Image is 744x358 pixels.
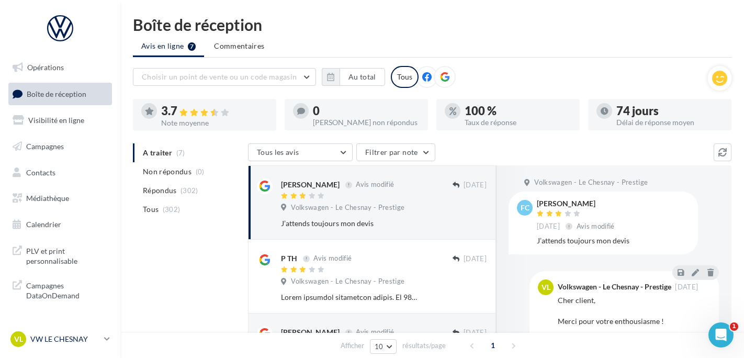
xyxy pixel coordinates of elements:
span: (0) [196,167,205,176]
span: Campagnes [26,142,64,151]
div: [PERSON_NAME] [281,327,340,338]
span: Campagnes DataOnDemand [26,278,108,301]
iframe: Intercom live chat [708,322,734,348]
span: Visibilité en ligne [28,116,84,125]
span: Avis modifié [313,254,352,263]
span: Volkswagen - Le Chesnay - Prestige [291,203,404,212]
span: Contacts [26,167,55,176]
button: Tous les avis [248,143,353,161]
span: [DATE] [464,254,487,264]
div: Cher client, Merci pour votre enthousiasme ! Cordialement, Volkswagen Prestige Le Chesnay. [558,295,711,358]
span: Tous les avis [257,148,299,156]
div: Délai de réponse moyen [616,119,723,126]
span: Opérations [27,63,64,72]
span: Choisir un point de vente ou un code magasin [142,72,297,81]
div: [PERSON_NAME] non répondus [313,119,420,126]
span: (302) [163,205,181,214]
a: PLV et print personnalisable [6,240,114,271]
div: P TH [281,253,297,264]
a: Opérations [6,57,114,79]
a: Visibilité en ligne [6,109,114,131]
div: J’attends toujours mon devis [537,236,690,246]
span: Volkswagen - Le Chesnay - Prestige [291,277,404,286]
span: [DATE] [537,222,560,231]
span: Commentaires [214,41,264,50]
span: Calendrier [26,220,61,229]
span: [DATE] [675,284,698,290]
div: 74 jours [616,105,723,117]
button: Au total [322,68,385,86]
span: 1 [730,322,738,331]
span: VL [542,282,550,293]
button: Choisir un point de vente ou un code magasin [133,68,316,86]
span: Répondus [143,185,177,196]
a: Campagnes [6,136,114,158]
div: Taux de réponse [465,119,571,126]
button: Au total [340,68,385,86]
button: 10 [370,339,397,354]
div: Note moyenne [161,119,268,127]
span: Avis modifié [356,328,394,337]
div: Tous [391,66,419,88]
span: FC [521,203,529,213]
div: [PERSON_NAME] [281,180,340,190]
div: Boîte de réception [133,17,731,32]
span: résultats/page [402,341,446,351]
a: Calendrier [6,214,114,236]
span: Avis modifié [356,181,394,189]
span: Volkswagen - Le Chesnay - Prestige [534,178,648,187]
a: VL VW LE CHESNAY [8,329,112,349]
span: Afficher [341,341,364,351]
div: 3.7 [161,105,268,117]
div: 0 [313,105,420,117]
a: Campagnes DataOnDemand [6,274,114,305]
span: (302) [181,186,198,195]
p: VW LE CHESNAY [30,334,100,344]
div: Volkswagen - Le Chesnay - Prestige [558,283,671,290]
span: 10 [375,342,384,351]
div: Lorem ipsumdol sitametcon adipis. El 98/73, se doei temporin u la etdolore magnaali en adm V.Qui ... [281,292,419,303]
span: Tous [143,204,159,215]
span: [DATE] [464,181,487,190]
span: Médiathèque [26,194,69,203]
a: Contacts [6,162,114,184]
span: VL [14,334,23,344]
button: Filtrer par note [356,143,435,161]
span: Avis modifié [577,222,615,230]
span: Boîte de réception [27,89,86,98]
a: Boîte de réception [6,83,114,105]
span: Non répondus [143,166,191,177]
div: J’attends toujours mon devis [281,218,419,229]
a: Médiathèque [6,187,114,209]
span: 1 [484,337,501,354]
div: [PERSON_NAME] [537,200,617,207]
div: 100 % [465,105,571,117]
span: [DATE] [464,328,487,338]
span: PLV et print personnalisable [26,244,108,266]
